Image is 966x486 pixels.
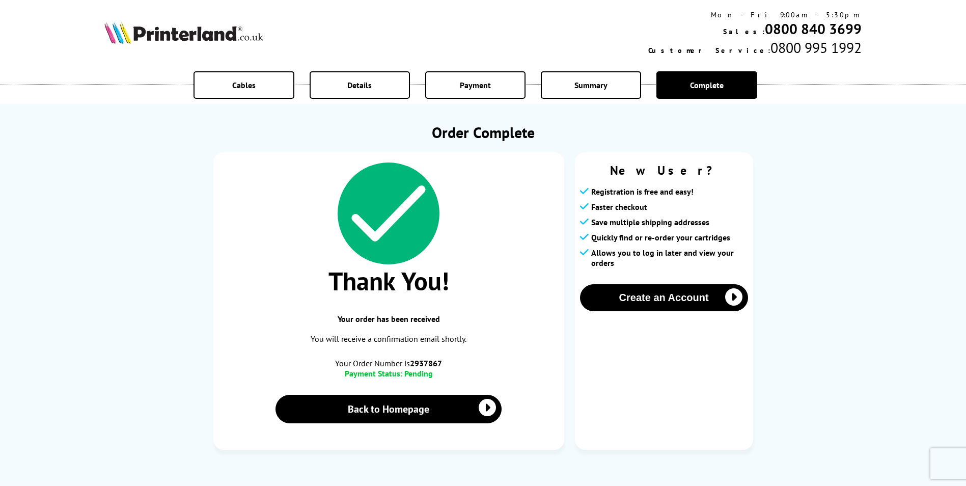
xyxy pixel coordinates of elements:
span: New User? [580,163,748,178]
span: Payment Status: [345,368,402,379]
p: You will receive a confirmation email shortly. [224,332,554,346]
img: Printerland Logo [104,21,263,44]
span: Details [347,80,372,90]
b: 2937867 [410,358,442,368]
h1: Order Complete [213,122,753,142]
span: 0800 995 1992 [770,38,862,57]
span: Complete [690,80,724,90]
span: Quickly find or re-order your cartridges [591,232,730,242]
span: Sales: [723,27,765,36]
a: 0800 840 3699 [765,19,862,38]
span: Cables [232,80,256,90]
span: Pending [404,368,433,379]
span: Registration is free and easy! [591,186,694,197]
span: Customer Service: [648,46,770,55]
span: Your order has been received [224,314,554,324]
span: Save multiple shipping addresses [591,217,709,227]
a: Back to Homepage [275,395,502,423]
span: Thank You! [224,264,554,298]
span: Allows you to log in later and view your orders [591,248,748,268]
button: Create an Account [580,284,748,311]
span: Summary [574,80,608,90]
div: Mon - Fri 9:00am - 5:30pm [648,10,862,19]
span: Your Order Number is [224,358,554,368]
span: Payment [460,80,491,90]
span: Faster checkout [591,202,647,212]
